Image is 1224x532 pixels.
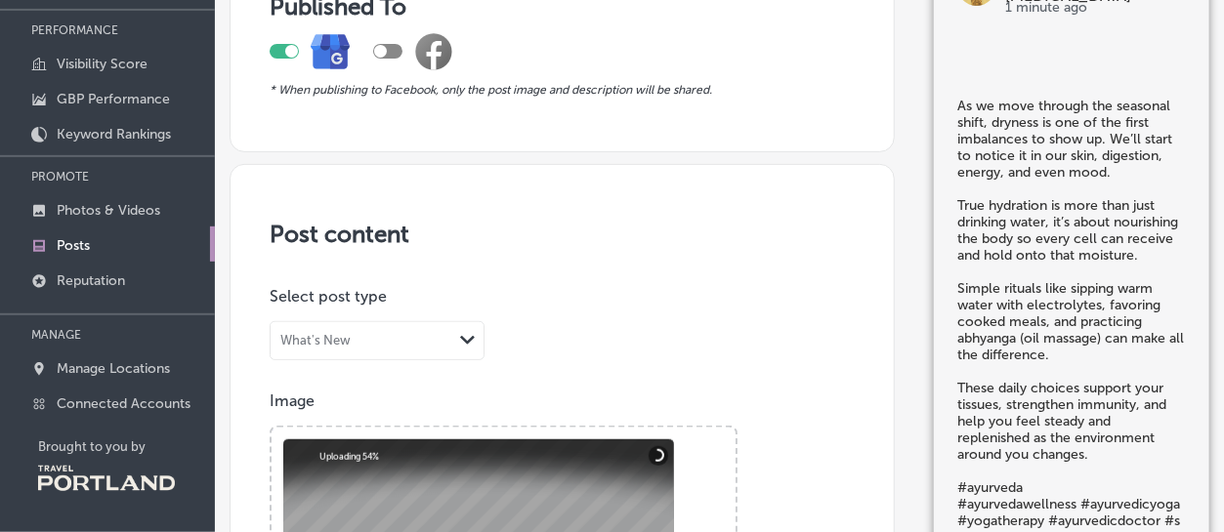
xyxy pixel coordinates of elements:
[57,237,90,254] p: Posts
[57,395,190,412] p: Connected Accounts
[57,56,148,72] p: Visibility Score
[272,428,375,441] a: Powered by PQINA
[57,126,171,143] p: Keyword Rankings
[270,391,855,410] p: Image
[38,466,175,491] img: Travel Portland
[57,360,170,377] p: Manage Locations
[270,287,855,306] p: Select post type
[57,202,160,219] p: Photos & Videos
[280,333,351,348] div: What's New
[1006,2,1186,14] p: 1 minute ago
[38,439,215,454] p: Brought to you by
[270,220,855,248] h3: Post content
[57,272,125,289] p: Reputation
[270,83,712,97] i: * When publishing to Facebook, only the post image and description will be shared.
[57,91,170,107] p: GBP Performance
